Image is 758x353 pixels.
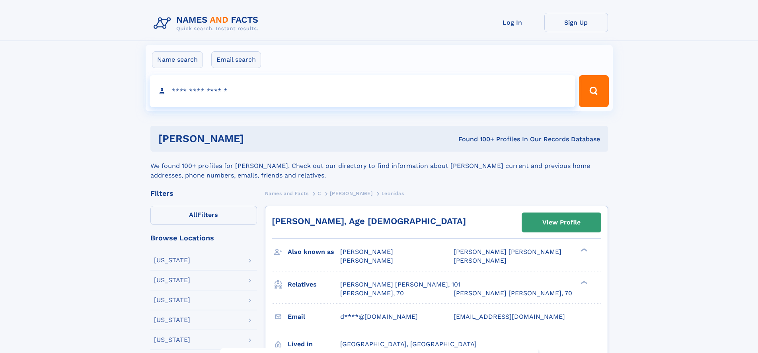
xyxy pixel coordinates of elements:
[150,234,257,242] div: Browse Locations
[154,337,190,343] div: [US_STATE]
[454,313,565,320] span: [EMAIL_ADDRESS][DOMAIN_NAME]
[318,188,321,198] a: C
[351,135,600,144] div: Found 100+ Profiles In Our Records Database
[288,310,340,324] h3: Email
[340,340,477,348] span: [GEOGRAPHIC_DATA], [GEOGRAPHIC_DATA]
[481,13,544,32] a: Log In
[154,257,190,263] div: [US_STATE]
[158,134,351,144] h1: [PERSON_NAME]
[150,13,265,34] img: Logo Names and Facts
[382,191,404,196] span: Leonidas
[288,245,340,259] h3: Also known as
[579,280,588,285] div: ❯
[154,297,190,303] div: [US_STATE]
[189,211,197,218] span: All
[544,13,608,32] a: Sign Up
[288,337,340,351] h3: Lived in
[288,278,340,291] h3: Relatives
[340,280,460,289] a: [PERSON_NAME] [PERSON_NAME], 101
[454,289,572,298] a: [PERSON_NAME] [PERSON_NAME], 70
[340,248,393,255] span: [PERSON_NAME]
[154,317,190,323] div: [US_STATE]
[150,152,608,180] div: We found 100+ profiles for [PERSON_NAME]. Check out our directory to find information about [PERS...
[265,188,309,198] a: Names and Facts
[150,206,257,225] label: Filters
[454,248,561,255] span: [PERSON_NAME] [PERSON_NAME]
[340,257,393,264] span: [PERSON_NAME]
[579,75,608,107] button: Search Button
[154,277,190,283] div: [US_STATE]
[522,213,601,232] a: View Profile
[152,51,203,68] label: Name search
[150,75,576,107] input: search input
[340,289,404,298] a: [PERSON_NAME], 70
[330,191,372,196] span: [PERSON_NAME]
[542,213,581,232] div: View Profile
[272,216,466,226] a: [PERSON_NAME], Age [DEMOGRAPHIC_DATA]
[579,248,588,253] div: ❯
[454,257,507,264] span: [PERSON_NAME]
[150,190,257,197] div: Filters
[211,51,261,68] label: Email search
[318,191,321,196] span: C
[330,188,372,198] a: [PERSON_NAME]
